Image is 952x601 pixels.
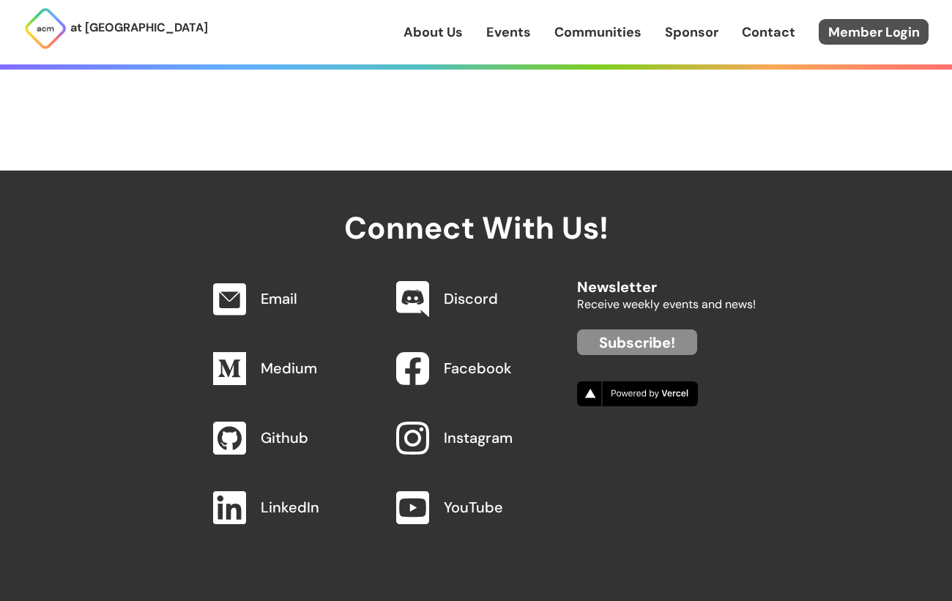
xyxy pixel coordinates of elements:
a: Email [261,289,297,308]
a: Facebook [444,359,512,378]
a: Medium [261,359,317,378]
a: Contact [742,23,795,42]
a: at [GEOGRAPHIC_DATA] [23,7,208,51]
a: Subscribe! [577,329,697,355]
a: LinkedIn [261,498,319,517]
a: Events [486,23,531,42]
a: About Us [404,23,463,42]
a: Instagram [444,428,513,447]
img: Instagram [396,422,429,455]
a: Discord [444,289,498,308]
p: at [GEOGRAPHIC_DATA] [70,18,208,37]
img: LinkedIn [213,491,246,524]
p: Receive weekly events and news! [577,295,756,314]
a: Sponsor [665,23,718,42]
h2: Newsletter [577,264,756,295]
a: Github [261,428,308,447]
img: Email [213,283,246,316]
a: Member Login [819,19,929,45]
img: ACM Logo [23,7,67,51]
img: Vercel [577,381,698,406]
img: Discord [396,281,429,318]
a: Communities [554,23,642,42]
img: Facebook [396,352,429,385]
img: Github [213,422,246,455]
img: Medium [213,352,246,385]
h2: Connect With Us! [196,171,756,245]
img: YouTube [396,491,429,524]
a: YouTube [444,498,503,517]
